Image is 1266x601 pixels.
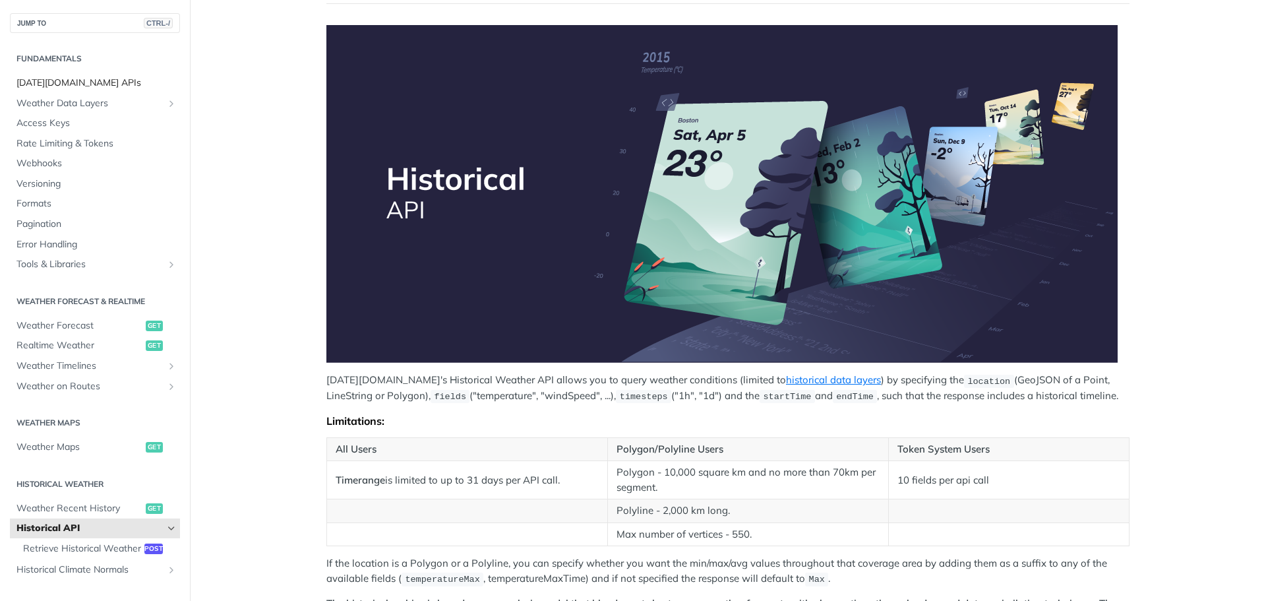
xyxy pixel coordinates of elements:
[10,519,180,538] a: Historical APIHide subpages for Historical API
[166,361,177,371] button: Show subpages for Weather Timelines
[16,522,163,535] span: Historical API
[16,177,177,191] span: Versioning
[607,437,888,461] th: Polygon/Polyline Users
[836,392,874,402] span: endTime
[10,377,180,396] a: Weather on RoutesShow subpages for Weather on Routes
[23,542,141,555] span: Retrieve Historical Weather
[16,339,142,352] span: Realtime Weather
[10,316,180,336] a: Weather Forecastget
[16,441,142,454] span: Weather Maps
[327,437,608,461] th: All Users
[16,360,163,373] span: Weather Timelines
[10,560,180,580] a: Historical Climate NormalsShow subpages for Historical Climate Normals
[967,376,1010,386] span: location
[10,478,180,490] h2: Historical Weather
[405,575,479,585] span: temperatureMax
[327,461,608,499] td: is limited to up to 31 days per API call.
[144,18,173,28] span: CTRL-/
[809,575,825,585] span: Max
[763,392,811,402] span: startTime
[10,73,180,93] a: [DATE][DOMAIN_NAME] APIs
[16,238,177,251] span: Error Handling
[16,539,180,559] a: Retrieve Historical Weatherpost
[144,544,163,554] span: post
[10,356,180,376] a: Weather TimelinesShow subpages for Weather Timelines
[146,503,163,514] span: get
[786,373,881,386] a: historical data layers
[326,556,1130,586] p: If the location is a Polygon or a Polyline, you can specify whether you want the min/max/avg valu...
[10,13,180,33] button: JUMP TOCTRL-/
[146,321,163,331] span: get
[16,197,177,210] span: Formats
[166,565,177,575] button: Show subpages for Historical Climate Normals
[10,255,180,274] a: Tools & LibrariesShow subpages for Tools & Libraries
[16,137,177,150] span: Rate Limiting & Tokens
[16,218,177,231] span: Pagination
[10,94,180,113] a: Weather Data LayersShow subpages for Weather Data Layers
[16,77,177,90] span: [DATE][DOMAIN_NAME] APIs
[166,259,177,270] button: Show subpages for Tools & Libraries
[16,117,177,130] span: Access Keys
[10,53,180,65] h2: Fundamentals
[146,442,163,453] span: get
[16,319,142,332] span: Weather Forecast
[10,194,180,214] a: Formats
[16,502,142,515] span: Weather Recent History
[10,154,180,174] a: Webhooks
[16,97,163,110] span: Weather Data Layers
[16,258,163,271] span: Tools & Libraries
[16,157,177,170] span: Webhooks
[166,98,177,109] button: Show subpages for Weather Data Layers
[10,296,180,307] h2: Weather Forecast & realtime
[10,174,180,194] a: Versioning
[10,417,180,429] h2: Weather Maps
[607,461,888,499] td: Polygon - 10,000 square km and no more than 70km per segment.
[326,25,1118,363] img: Historical-API.png
[10,499,180,519] a: Weather Recent Historyget
[10,134,180,154] a: Rate Limiting & Tokens
[607,499,888,523] td: Polyline - 2,000 km long.
[326,373,1130,404] p: [DATE][DOMAIN_NAME]'s Historical Weather API allows you to query weather conditions (limited to )...
[166,381,177,392] button: Show subpages for Weather on Routes
[146,340,163,351] span: get
[336,474,385,486] strong: Timerange
[888,461,1129,499] td: 10 fields per api call
[10,437,180,457] a: Weather Mapsget
[607,522,888,546] td: Max number of vertices - 550.
[10,214,180,234] a: Pagination
[10,336,180,356] a: Realtime Weatherget
[10,113,180,133] a: Access Keys
[10,235,180,255] a: Error Handling
[326,414,1130,427] div: Limitations:
[326,25,1130,363] span: Expand image
[888,437,1129,461] th: Token System Users
[16,380,163,393] span: Weather on Routes
[434,392,466,402] span: fields
[620,392,668,402] span: timesteps
[166,523,177,534] button: Hide subpages for Historical API
[16,563,163,577] span: Historical Climate Normals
